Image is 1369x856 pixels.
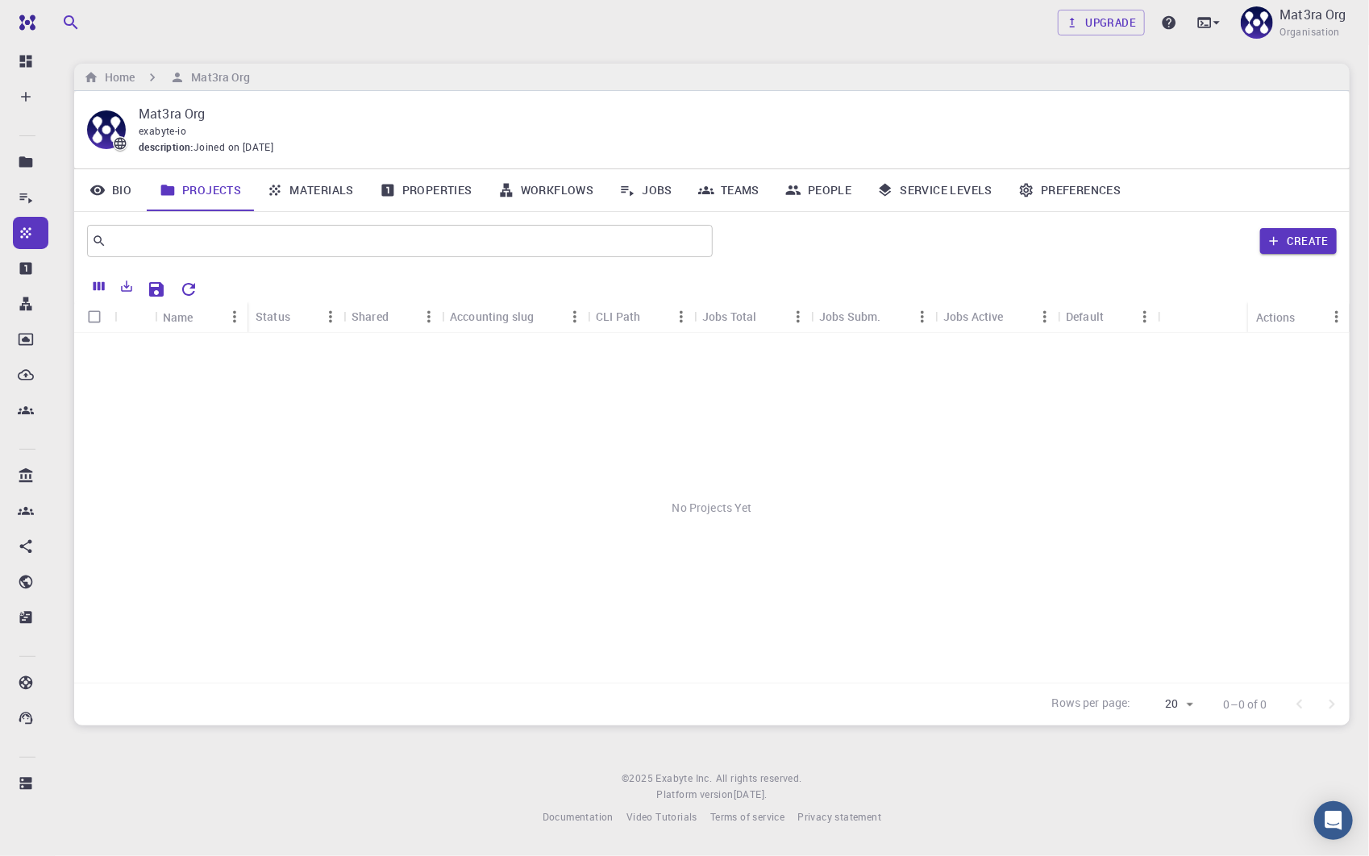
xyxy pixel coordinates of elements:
[668,304,694,330] button: Menu
[785,304,811,330] button: Menu
[98,69,135,86] h6: Home
[85,273,113,299] button: Columns
[389,304,414,330] button: Sort
[1248,301,1350,333] div: Actions
[1260,228,1337,254] button: Create
[1058,10,1146,35] a: Upgrade
[318,304,343,330] button: Menu
[797,810,881,823] span: Privacy statement
[1280,5,1346,24] p: Mat3ra Org
[534,304,560,330] button: Sort
[716,771,802,787] span: All rights reserved.
[656,771,713,787] a: Exabyte Inc.
[710,810,784,823] span: Terms of service
[163,301,193,333] div: Name
[626,809,697,825] a: Video Tutorials
[811,301,935,332] div: Jobs Subm.
[290,304,316,330] button: Sort
[485,169,607,211] a: Workflows
[343,301,442,332] div: Shared
[185,69,250,86] h6: Mat3ra Org
[139,139,193,156] span: description :
[173,273,205,305] button: Reset Explorer Settings
[367,169,485,211] a: Properties
[1241,6,1273,39] img: Mat3ra Org
[819,301,880,332] div: Jobs Subm.
[1132,304,1158,330] button: Menu
[34,11,92,26] span: Support
[596,301,640,332] div: CLI Path
[256,301,290,332] div: Status
[139,124,186,137] span: exabyte-io
[248,301,343,332] div: Status
[352,301,389,332] div: Shared
[1066,301,1104,332] div: Default
[702,301,757,332] div: Jobs Total
[140,273,173,305] button: Save Explorer Settings
[797,809,881,825] a: Privacy statement
[74,169,147,211] a: Bio
[710,809,784,825] a: Terms of service
[685,169,772,211] a: Teams
[193,304,219,330] button: Sort
[254,169,367,211] a: Materials
[114,301,155,333] div: Icon
[935,301,1058,332] div: Jobs Active
[909,304,935,330] button: Menu
[1138,692,1198,716] div: 20
[139,104,1324,123] p: Mat3ra Org
[13,15,35,31] img: logo
[1314,801,1353,840] div: Open Intercom Messenger
[1005,169,1134,211] a: Preferences
[864,169,1005,211] a: Service Levels
[222,304,248,330] button: Menu
[543,809,614,825] a: Documentation
[1052,695,1131,713] p: Rows per page:
[155,301,248,333] div: Name
[74,333,1350,684] div: No Projects Yet
[1324,304,1350,330] button: Menu
[1256,301,1296,333] div: Actions
[416,304,442,330] button: Menu
[543,810,614,823] span: Documentation
[147,169,254,211] a: Projects
[442,301,588,332] div: Accounting slug
[1280,24,1340,40] span: Organisation
[81,69,253,86] nav: breadcrumb
[562,304,588,330] button: Menu
[588,301,694,332] div: CLI Path
[450,301,534,332] div: Accounting slug
[193,139,273,156] span: Joined on [DATE]
[656,787,733,803] span: Platform version
[113,273,140,299] button: Export
[606,169,685,211] a: Jobs
[1032,304,1058,330] button: Menu
[1058,301,1158,332] div: Default
[734,787,768,800] span: [DATE] .
[656,771,713,784] span: Exabyte Inc.
[943,301,1004,332] div: Jobs Active
[622,771,655,787] span: © 2025
[772,169,864,211] a: People
[734,787,768,803] a: [DATE].
[626,810,697,823] span: Video Tutorials
[1224,696,1267,713] p: 0–0 of 0
[694,301,811,332] div: Jobs Total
